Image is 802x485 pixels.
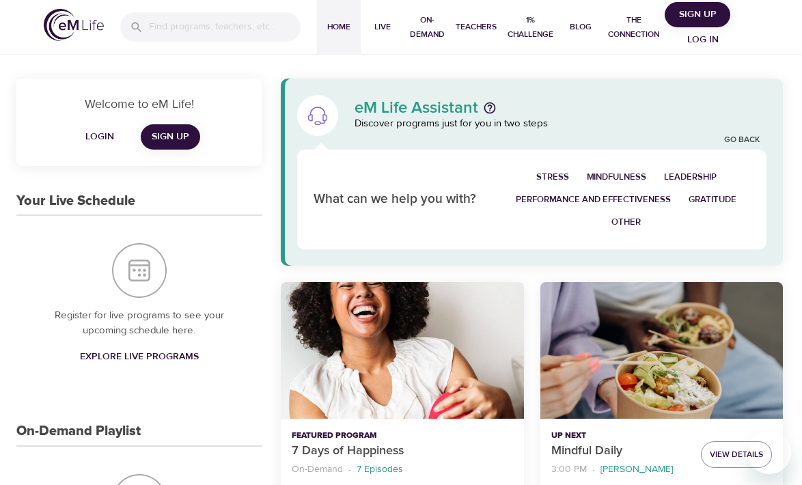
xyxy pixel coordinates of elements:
button: View Details [701,441,772,468]
p: Mindful Daily [551,442,690,460]
p: What can we help you with? [314,190,486,210]
span: Login [83,128,116,145]
p: 7 Days of Happiness [292,442,512,460]
img: logo [44,9,104,41]
h3: Your Live Schedule [16,193,135,209]
button: Sign Up [665,2,730,27]
img: eM Life Assistant [307,105,329,126]
span: The Connection [608,13,659,42]
h3: On-Demand Playlist [16,424,141,439]
iframe: Button to launch messaging window [747,430,791,474]
p: [PERSON_NAME] [600,462,673,477]
li: · [592,460,595,479]
span: Other [611,214,641,230]
p: Welcome to eM Life! [33,95,245,113]
span: 1% Challenge [508,13,553,42]
button: Performance and Effectiveness [507,189,680,211]
li: · [348,460,351,479]
span: Explore Live Programs [80,348,199,365]
input: Find programs, teachers, etc... [149,12,301,42]
button: Mindfulness [578,166,655,189]
p: 7 Episodes [357,462,403,477]
nav: breadcrumb [551,460,690,479]
p: eM Life Assistant [355,100,478,116]
button: 7 Days of Happiness [281,282,523,419]
a: Sign Up [141,124,200,150]
nav: breadcrumb [292,460,512,479]
a: Explore Live Programs [74,344,204,370]
button: Log in [670,27,736,53]
span: Sign Up [670,6,725,23]
p: Register for live programs to see your upcoming schedule here. [44,308,234,339]
span: View Details [710,447,763,462]
span: Mindfulness [587,169,646,185]
p: Discover programs just for you in two steps [355,116,766,132]
span: Performance and Effectiveness [516,192,671,208]
span: Blog [564,20,597,34]
span: Teachers [456,20,497,34]
p: On-Demand [292,462,343,477]
a: Go Back [724,135,760,146]
button: Stress [527,166,578,189]
button: Gratitude [680,189,745,211]
p: 3:00 PM [551,462,587,477]
p: Up Next [551,430,690,442]
button: Login [78,124,122,150]
button: Leadership [655,166,725,189]
span: Live [366,20,399,34]
span: Sign Up [152,128,189,145]
span: Home [322,20,355,34]
span: Gratitude [689,192,736,208]
button: Mindful Daily [540,282,783,419]
img: Your Live Schedule [112,243,167,298]
span: Stress [536,169,569,185]
p: Featured Program [292,430,512,442]
span: Leadership [664,169,717,185]
span: Log in [676,31,730,48]
button: Other [603,211,650,234]
span: On-Demand [410,13,445,42]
